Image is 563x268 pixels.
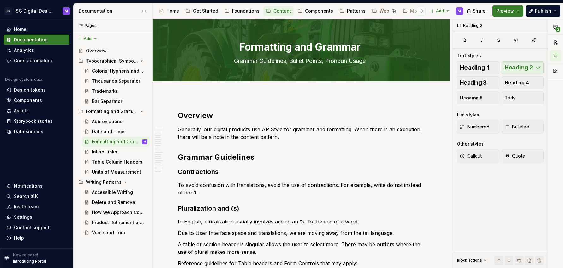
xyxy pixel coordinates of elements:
div: Pages [76,23,97,28]
div: Home [14,26,27,33]
button: Heading 1 [457,61,499,74]
div: Get Started [193,8,218,14]
span: Callout [460,153,482,159]
p: To avoid confusion with translations, avoid the use of contractions. For example, write do not in... [178,181,424,196]
div: Foundations [232,8,260,14]
div: Abbreviations [92,118,123,125]
a: How We Approach Content [82,207,150,217]
span: 2 [555,27,560,32]
div: Thousands Separator [92,78,140,84]
span: Heading 3 [460,80,487,86]
div: Product Retirement or Transition [92,219,144,226]
button: Heading 4 [502,76,544,89]
button: Heading 5 [457,92,499,104]
span: Preview [496,8,514,14]
div: Units of Measurement [92,169,141,175]
textarea: Formatting and Grammar [181,39,419,55]
div: Documentation [79,8,138,14]
button: Heading 3 [457,76,499,89]
div: Bar Separator [92,98,122,104]
div: Invite team [14,204,39,210]
button: Search ⌘K [4,191,69,201]
span: Add [84,36,92,41]
a: Table Column Headers [82,157,150,167]
p: Generally, our digital products use AP Style for grammar and formatting. When there is an excepti... [178,126,424,141]
button: Numbered [457,121,499,133]
button: Share [464,5,490,17]
a: Data sources [4,127,69,137]
span: Share [473,8,486,14]
div: Page tree [76,46,150,238]
a: Analytics [4,45,69,55]
a: Storybook stories [4,116,69,126]
a: Components [295,6,336,16]
span: Publish [535,8,551,14]
a: Design tokens [4,85,69,95]
a: Units of Measurement [82,167,150,177]
a: Documentation [4,35,69,45]
div: ISG Digital Design System [15,8,55,14]
button: Publish [526,5,560,17]
div: Table Column Headers [92,159,142,165]
div: Formatting and Grammar [92,139,141,145]
span: Quote [505,153,525,159]
div: Page tree [156,5,427,17]
div: Typographical Symbols and Punctuation [86,58,138,64]
a: Inline Links [82,147,150,157]
div: Settings [14,214,32,220]
button: Add [76,34,99,43]
a: Accessible Writing [82,187,150,197]
h2: Grammar Guidelines [178,152,424,162]
span: Heading 1 [460,64,489,71]
button: JDISG Digital Design SystemM [1,4,72,18]
a: Code automation [4,56,69,66]
div: M [65,9,68,14]
div: Colons, Hyphens and Dashes [92,68,144,74]
button: Preview [492,5,523,17]
div: Block actions [457,256,488,265]
button: Help [4,233,69,243]
a: Date and Time [82,127,150,137]
a: Product Retirement or Transition [82,217,150,228]
a: Invite team [4,202,69,212]
button: Quote [502,150,544,162]
div: Search ⌘K [14,193,38,200]
a: Home [4,24,69,34]
button: Bulleted [502,121,544,133]
a: Home [156,6,182,16]
a: Delete and Remove [82,197,150,207]
span: Body [505,95,516,101]
a: Thousands Separator [82,76,150,86]
button: Callout [457,150,499,162]
div: Formatting and Grammar [76,106,150,116]
a: Voice and Tone [82,228,150,238]
div: Formatting and Grammar [86,108,138,115]
a: Components [4,95,69,105]
h3: Pluralization and (s) [178,204,424,213]
a: Get Started [183,6,221,16]
div: Home [166,8,179,14]
span: Heading 4 [505,80,529,86]
div: Code automation [14,57,52,64]
p: Reference guidelines for Table headers and Form Controls that may apply: [178,259,424,267]
a: Colons, Hyphens and Dashes [82,66,150,76]
div: List styles [457,112,479,118]
a: Formatting and GrammarM [82,137,150,147]
span: Bulleted [505,124,529,130]
div: JD [4,7,12,15]
p: In English, pluralization usually involves adding an “s” to the end of a word. [178,218,424,225]
div: Data sources [14,128,43,135]
div: Writing Patterns [76,177,150,187]
button: Notifications [4,181,69,191]
div: Delete and Remove [92,199,135,205]
div: Trademarks [92,88,118,94]
div: Typographical Symbols and Punctuation [76,56,150,66]
div: Components [14,97,42,104]
a: Web [369,6,399,16]
a: Bar Separator [82,96,150,106]
a: Assets [4,106,69,116]
div: M [144,139,146,145]
span: Add [436,9,444,14]
p: Due to User Interface space and translations, we are moving away from the (s) language. [178,229,424,237]
div: Voice and Tone [92,229,127,236]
